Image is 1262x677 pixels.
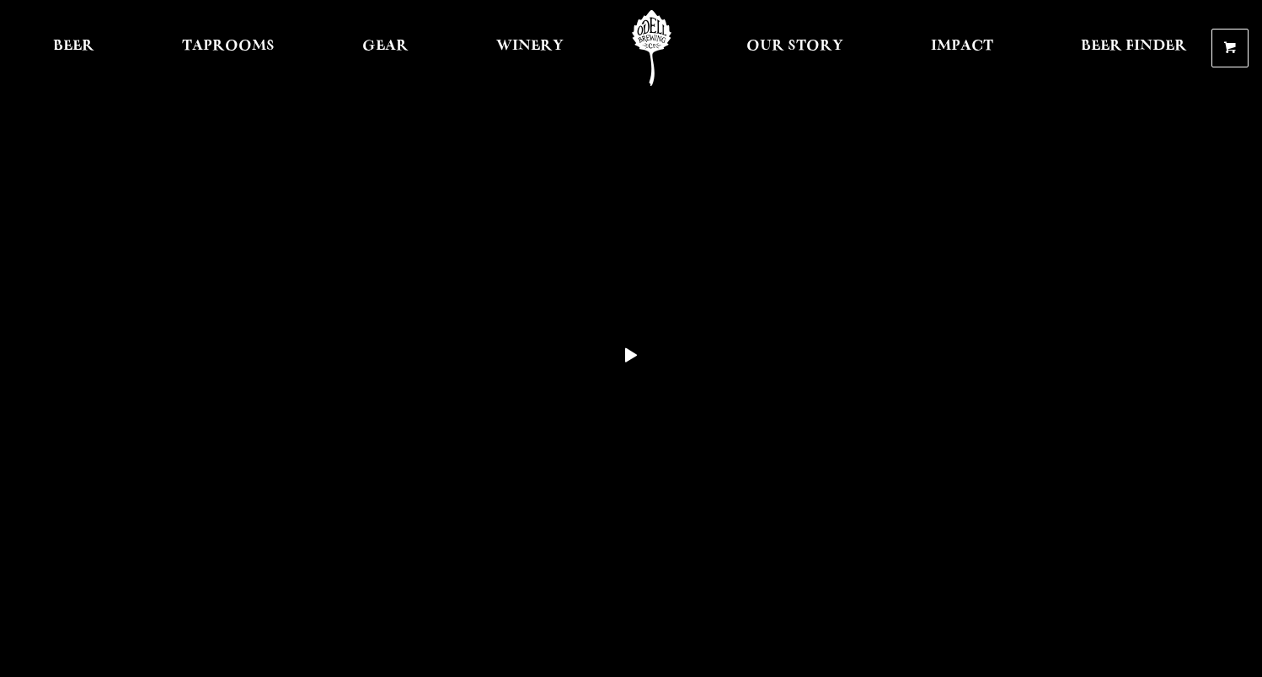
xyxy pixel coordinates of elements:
[362,40,409,53] span: Gear
[351,10,420,86] a: Gear
[171,10,286,86] a: Taprooms
[182,40,275,53] span: Taprooms
[53,40,94,53] span: Beer
[1081,40,1187,53] span: Beer Finder
[920,10,1004,86] a: Impact
[620,10,683,86] a: Odell Home
[496,40,564,53] span: Winery
[1070,10,1198,86] a: Beer Finder
[746,40,843,53] span: Our Story
[931,40,993,53] span: Impact
[42,10,105,86] a: Beer
[735,10,854,86] a: Our Story
[485,10,575,86] a: Winery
